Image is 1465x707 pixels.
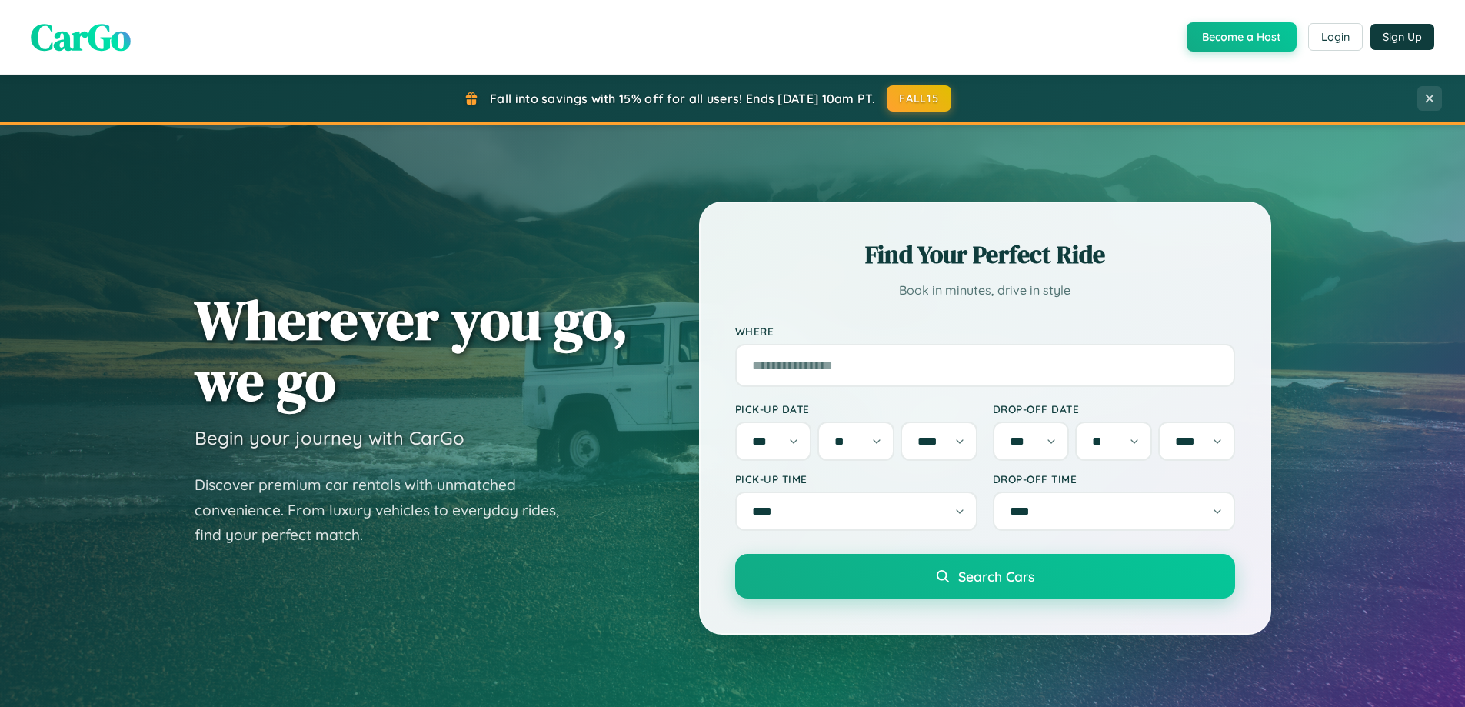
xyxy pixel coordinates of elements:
h3: Begin your journey with CarGo [195,426,464,449]
p: Discover premium car rentals with unmatched convenience. From luxury vehicles to everyday rides, ... [195,472,579,548]
button: Sign Up [1370,24,1434,50]
label: Drop-off Date [993,402,1235,415]
label: Pick-up Time [735,472,977,485]
button: Become a Host [1187,22,1297,52]
p: Book in minutes, drive in style [735,279,1235,302]
h2: Find Your Perfect Ride [735,238,1235,272]
h1: Wherever you go, we go [195,289,628,411]
label: Pick-up Date [735,402,977,415]
span: Fall into savings with 15% off for all users! Ends [DATE] 10am PT. [490,91,875,106]
label: Where [735,325,1235,338]
button: Search Cars [735,554,1235,599]
label: Drop-off Time [993,472,1235,485]
button: Login [1308,23,1363,51]
span: Search Cars [958,568,1034,585]
span: CarGo [31,12,131,62]
button: FALL15 [887,85,951,112]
